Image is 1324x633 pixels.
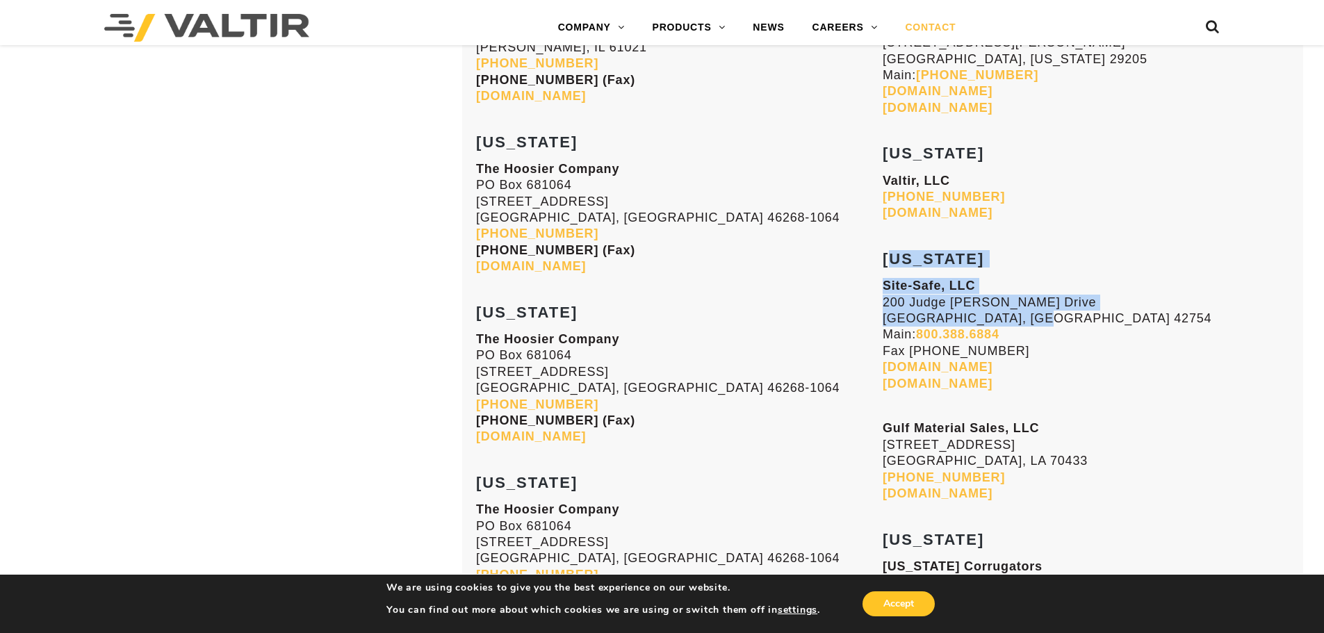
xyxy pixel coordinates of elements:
[883,190,1005,204] a: [PHONE_NUMBER]
[916,327,999,341] a: 800.388.6884
[778,604,817,616] button: settings
[476,243,635,257] strong: [PHONE_NUMBER] (Fax)
[739,14,798,42] a: NEWS
[883,145,984,162] strong: [US_STATE]
[476,259,586,273] a: [DOMAIN_NAME]
[883,360,992,374] a: [DOMAIN_NAME]
[544,14,639,42] a: COMPANY
[891,14,970,42] a: CONTACT
[883,84,992,98] a: [DOMAIN_NAME]
[386,604,820,616] p: You can find out more about which cookies we are using or switch them off in .
[476,474,578,491] strong: [US_STATE]
[639,14,739,42] a: PRODUCTS
[476,162,619,176] strong: The Hoosier Company
[863,591,935,616] button: Accept
[883,559,1043,573] strong: [US_STATE] Corrugators
[883,486,992,500] a: [DOMAIN_NAME]
[476,568,598,582] a: [PHONE_NUMBER]
[476,429,586,443] a: [DOMAIN_NAME]
[799,14,892,42] a: CAREERS
[476,89,586,103] a: [DOMAIN_NAME]
[476,413,635,427] strong: [PHONE_NUMBER] (Fax)
[476,397,598,411] a: [PHONE_NUMBER]
[883,278,1289,392] p: 200 Judge [PERSON_NAME] Drive [GEOGRAPHIC_DATA], [GEOGRAPHIC_DATA] 42754 Main: Fax [PHONE_NUMBER]
[476,502,619,516] strong: The Hoosier Company
[883,531,984,548] strong: [US_STATE]
[104,14,309,42] img: Valtir
[883,421,1039,435] strong: Gulf Material Sales, LLC
[883,174,950,188] strong: Valtir, LLC
[476,133,578,151] strong: [US_STATE]
[916,68,1038,82] a: [PHONE_NUMBER]
[386,582,820,594] p: We are using cookies to give you the best experience on our website.
[476,304,578,321] strong: [US_STATE]
[883,250,984,268] strong: [US_STATE]
[883,19,1289,116] p: [STREET_ADDRESS][PERSON_NAME] [GEOGRAPHIC_DATA], [US_STATE] 29205 Main:
[476,331,883,445] p: PO Box 681064 [STREET_ADDRESS] [GEOGRAPHIC_DATA], [GEOGRAPHIC_DATA] 46268-1064
[476,332,619,346] strong: The Hoosier Company
[883,470,1005,484] a: [PHONE_NUMBER]
[476,73,635,87] strong: [PHONE_NUMBER] (Fax)
[883,206,992,220] a: [DOMAIN_NAME]
[476,502,883,616] p: PO Box 681064 [STREET_ADDRESS] [GEOGRAPHIC_DATA], [GEOGRAPHIC_DATA] 46268-1064
[476,161,883,275] p: PO Box 681064 [STREET_ADDRESS] [GEOGRAPHIC_DATA], [GEOGRAPHIC_DATA] 46268-1064
[883,279,975,293] strong: Site-Safe, LLC
[476,227,598,240] a: [PHONE_NUMBER]
[883,101,992,115] a: [DOMAIN_NAME]
[476,56,598,70] a: [PHONE_NUMBER]
[883,404,1289,502] p: [STREET_ADDRESS] [GEOGRAPHIC_DATA], LA 70433
[883,377,992,391] a: [DOMAIN_NAME]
